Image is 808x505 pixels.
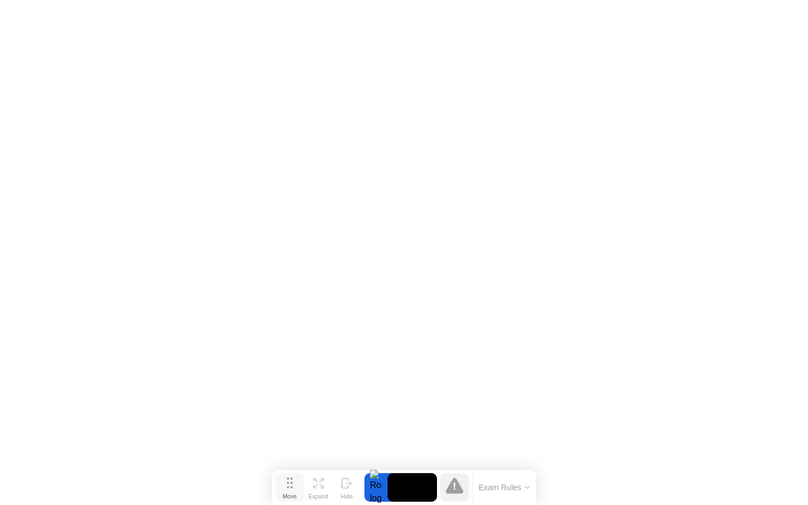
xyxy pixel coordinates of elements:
[283,493,297,500] div: Move
[275,473,304,502] button: Move
[308,493,328,500] div: Expand
[333,473,361,502] button: Hide
[475,482,534,492] button: Exam Rules
[304,473,333,502] button: Expand
[341,493,353,500] div: Hide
